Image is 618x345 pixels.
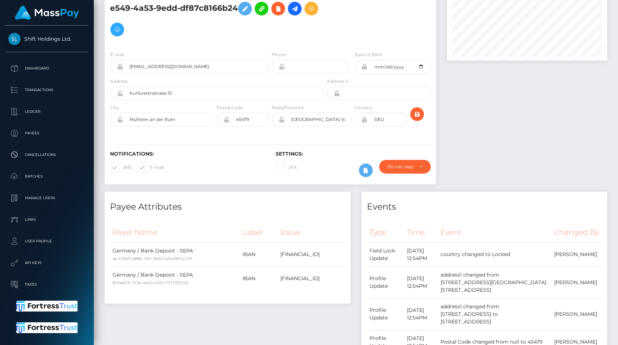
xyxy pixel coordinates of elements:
label: State/Province [272,104,304,111]
th: Payer Name [110,223,240,242]
label: 2FA [276,163,297,172]
div: Do not require [387,164,414,170]
td: [PERSON_NAME] [552,242,602,266]
label: E-mail [137,163,164,172]
a: Links [5,211,88,229]
a: Batches [5,167,88,185]
td: IBAN [240,242,278,266]
td: Profile Update [367,298,405,330]
td: [DATE] 12:54PM [404,266,438,298]
h4: Payee Attributes [110,201,345,213]
label: Phone [272,51,286,58]
td: country changed to Locked [438,242,552,266]
p: API Keys [8,257,86,268]
p: Cancellations [8,149,86,160]
th: Changed By [552,223,602,242]
h6: Notifications: [110,151,265,157]
img: Fortress Trust [16,322,78,333]
a: Transactions [5,81,88,99]
p: Transactions [8,85,86,95]
a: Dashboard [5,59,88,77]
p: Manage Users [8,193,86,203]
small: 847ae67c-373b-4ea5-bd5c-f3f17392122c [113,280,189,285]
td: address1 changed from [STREET_ADDRESS] to [STREET_ADDRESS] [438,298,552,330]
p: Batches [8,171,86,182]
p: Payees [8,128,86,139]
a: Taxes [5,275,88,294]
td: [PERSON_NAME] [552,298,602,330]
a: API Keys [5,254,88,272]
th: Label [240,223,278,242]
label: Date of Birth [355,51,382,58]
small: ab3c9bf5-a88b-49c1-8db7-a1ba96f4c376 [113,256,192,261]
p: Links [8,214,86,225]
h4: Events [367,201,602,213]
p: Dashboard [8,63,86,74]
td: [FINANCIAL_ID] [278,242,345,266]
td: Field Lock Update [367,242,405,266]
td: [PERSON_NAME] [552,266,602,298]
td: Germany / Bank Deposit - SEPA [110,242,240,266]
th: Time [404,223,438,242]
th: Type [367,223,405,242]
span: Shift Holdings Ltd. [5,36,88,42]
label: Country [355,104,373,111]
label: Address [110,78,128,85]
td: Profile Update [367,266,405,298]
a: User Profile [5,232,88,250]
td: [DATE] 12:54PM [404,242,438,266]
td: Germany / Bank Deposit - SEPA [110,266,240,291]
a: Ledger [5,103,88,121]
button: Do not require [379,160,430,174]
td: address1 changed from [STREET_ADDRESS][GEOGRAPHIC_DATA][STREET_ADDRESS] [438,266,552,298]
p: Taxes [8,279,86,290]
td: IBAN [240,266,278,291]
a: Initiate Payout [288,2,302,15]
p: Ledger [8,106,86,117]
h6: Settings: [276,151,430,157]
a: Cancellations [5,146,88,164]
a: Payees [5,124,88,142]
a: Manage Users [5,189,88,207]
th: Event [438,223,552,242]
td: [FINANCIAL_ID] [278,266,345,291]
p: User Profile [8,236,86,247]
img: MassPay Logo [15,6,79,20]
img: Shift Holdings Ltd. [8,33,21,45]
label: E-mail [110,51,124,58]
td: [DATE] 12:54PM [404,298,438,330]
label: City [110,104,119,111]
img: Fortress Trust [16,301,78,312]
label: Address 2 [327,78,348,85]
label: Postal Code [216,104,243,111]
th: Value [278,223,345,242]
label: SMS [110,163,132,172]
